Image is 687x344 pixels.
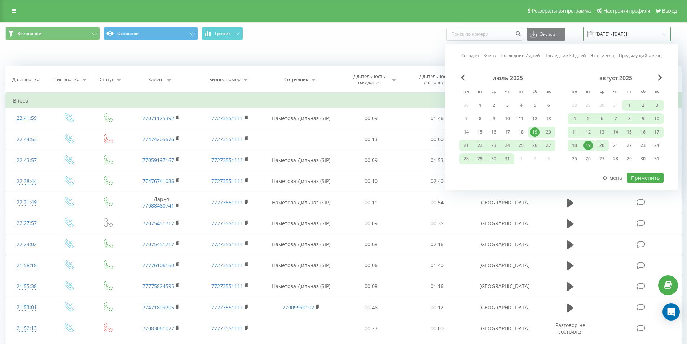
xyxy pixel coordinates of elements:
a: 77476741036 [142,178,174,184]
div: пт 4 июля 2025 г. [514,100,528,111]
div: 20 [544,127,553,137]
a: 77071175392 [142,115,174,122]
a: 77273551111 [211,199,243,206]
div: 22 [625,141,634,150]
a: Последние 7 дней [501,52,540,59]
div: 8 [475,114,485,123]
td: Наметова Дильназ (SIP) [264,234,338,255]
div: 9 [489,114,498,123]
div: пн 14 июля 2025 г. [459,127,473,138]
div: 2 [489,101,498,110]
a: 77009990102 [282,304,314,311]
td: [GEOGRAPHIC_DATA] [470,318,538,339]
div: 16 [638,127,648,137]
td: 00:09 [338,108,404,129]
div: 3 [652,101,661,110]
button: Все звонки [5,27,100,40]
td: 00:35 [404,213,470,234]
div: 23 [489,141,498,150]
div: вт 15 июля 2025 г. [473,127,487,138]
span: Next Month [658,74,662,81]
td: Наметова Дильназ (SIP) [264,171,338,192]
div: 7 [462,114,471,123]
div: 4 [516,101,526,110]
div: ср 9 июля 2025 г. [487,113,501,124]
div: 2 [638,101,648,110]
td: [GEOGRAPHIC_DATA] [470,276,538,297]
abbr: вторник [475,87,485,97]
div: 5 [530,101,540,110]
div: июль 2025 [459,74,555,82]
div: 7 [611,114,620,123]
td: [GEOGRAPHIC_DATA] [470,297,538,318]
div: 22:38:44 [13,174,41,188]
div: 8 [625,114,634,123]
td: 01:53 [404,150,470,171]
div: сб 26 июля 2025 г. [528,140,542,151]
td: 01:16 [404,276,470,297]
div: пн 21 июля 2025 г. [459,140,473,151]
abbr: суббота [638,87,648,97]
a: 77471809705 [142,304,174,311]
div: чт 31 июля 2025 г. [501,153,514,164]
div: 18 [516,127,526,137]
button: График [202,27,243,40]
div: пн 25 авг. 2025 г. [568,153,581,164]
a: 77273551111 [211,262,243,269]
div: вс 3 авг. 2025 г. [650,100,664,111]
div: ср 23 июля 2025 г. [487,140,501,151]
div: 5 [583,114,593,123]
span: Все звонки [17,31,41,36]
div: сб 9 авг. 2025 г. [636,113,650,124]
div: чт 7 авг. 2025 г. [609,113,622,124]
span: Previous Month [461,74,465,81]
div: пт 11 июля 2025 г. [514,113,528,124]
td: Дарья [127,192,195,213]
div: вс 6 июля 2025 г. [542,100,555,111]
div: 10 [503,114,512,123]
a: 77059197167 [142,157,174,164]
td: Вчера [6,93,682,108]
div: 24 [503,141,512,150]
div: пн 11 авг. 2025 г. [568,127,581,138]
a: 77273551111 [211,136,243,143]
td: 00:12 [404,297,470,318]
div: 23 [638,141,648,150]
div: ср 2 июля 2025 г. [487,100,501,111]
div: сб 2 авг. 2025 г. [636,100,650,111]
div: 6 [597,114,607,123]
td: 02:16 [404,234,470,255]
div: 17 [652,127,661,137]
div: вт 26 авг. 2025 г. [581,153,595,164]
div: 27 [544,141,553,150]
div: 30 [638,154,648,164]
div: вт 29 июля 2025 г. [473,153,487,164]
a: 77083061027 [142,325,174,332]
input: Поиск по номеру [446,28,523,41]
abbr: вторник [583,87,594,97]
div: 22:31:49 [13,195,41,209]
a: 77075451717 [142,220,174,227]
td: [GEOGRAPHIC_DATA] [470,255,538,276]
abbr: пятница [516,87,527,97]
div: 11 [570,127,579,137]
a: 77075451717 [142,241,174,248]
div: 14 [611,127,620,137]
div: 9 [638,114,648,123]
td: 01:46 [404,108,470,129]
div: чт 28 авг. 2025 г. [609,153,622,164]
td: 02:40 [404,171,470,192]
div: Тип звонка [54,77,79,83]
div: 21:58:18 [13,258,41,273]
div: вт 1 июля 2025 г. [473,100,487,111]
div: чт 24 июля 2025 г. [501,140,514,151]
div: Бизнес номер [209,77,241,83]
div: ср 27 авг. 2025 г. [595,153,609,164]
div: ср 16 июля 2025 г. [487,127,501,138]
div: 12 [530,114,540,123]
div: август 2025 [568,74,664,82]
button: Применить [627,173,664,183]
div: 13 [597,127,607,137]
a: Последние 30 дней [544,52,586,59]
td: [GEOGRAPHIC_DATA] [470,192,538,213]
